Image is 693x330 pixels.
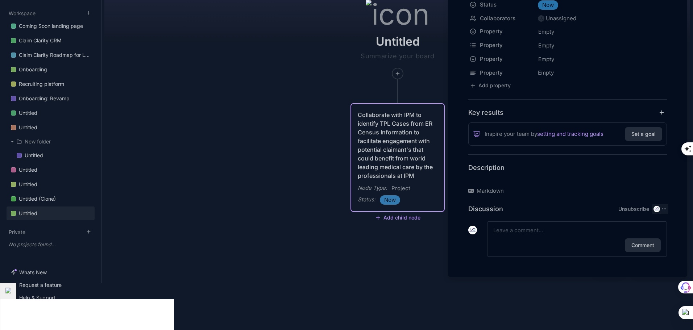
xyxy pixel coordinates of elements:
span: Inspire your team by [485,130,603,138]
button: Property [466,39,536,52]
button: Set a goal [625,127,662,141]
span: Collaborators [480,14,528,23]
div: PropertyEmpty [468,66,667,79]
button: Property [466,53,536,66]
div: Unassigned [546,14,576,23]
div: PropertyEmpty [468,25,667,39]
span: Now [542,1,554,9]
span: Property [480,68,528,77]
a: setting and tracking goals [537,130,603,138]
button: Property [466,66,536,79]
div: PropertyEmpty [468,53,667,66]
span: Property [480,55,528,63]
button: Unsubscribe [618,206,649,212]
button: Property [466,25,536,38]
button: Collaborators [466,12,536,25]
button: Comment [625,238,661,252]
div: Empty [536,66,667,79]
span: Empty [538,27,555,37]
span: Property [480,27,528,36]
div: Markdown [468,187,667,195]
h4: Key results [468,108,503,117]
button: add key result [659,109,667,116]
button: Add property [468,81,512,91]
div: PropertyEmpty [468,39,667,53]
h4: Discussion [468,205,503,213]
span: Empty [538,55,555,64]
span: Status [480,0,528,9]
div: CollaboratorsUnassigned [468,12,667,25]
span: Empty [538,41,555,50]
span: Property [480,41,528,50]
h4: Description [468,163,667,172]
